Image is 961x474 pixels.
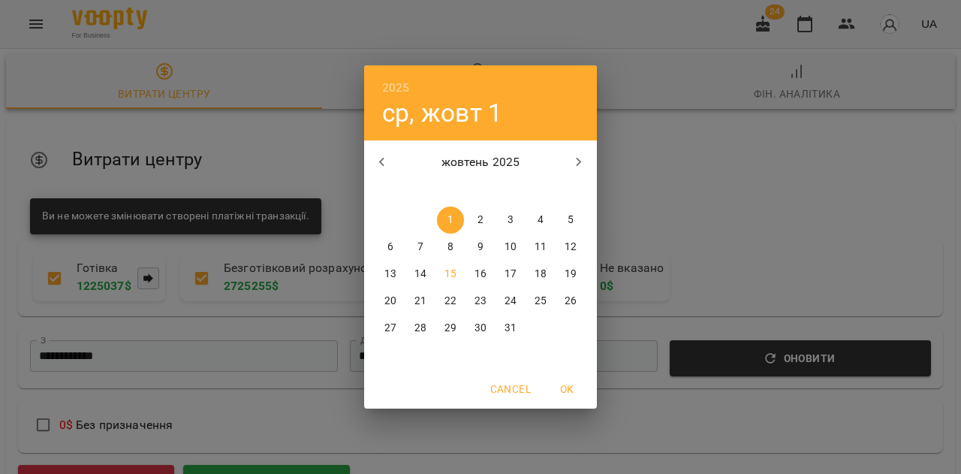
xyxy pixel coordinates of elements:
button: 1 [437,207,464,234]
p: 19 [565,267,577,282]
button: 19 [557,261,584,288]
span: OK [549,380,585,398]
button: 21 [407,288,434,315]
button: 15 [437,261,464,288]
p: 1 [447,213,453,228]
button: 10 [497,234,524,261]
p: 17 [505,267,517,282]
p: 12 [565,240,577,255]
button: ср, жовт 1 [382,98,502,128]
button: 25 [527,288,554,315]
p: 28 [414,321,426,336]
span: вт [407,184,434,199]
button: Cancel [484,376,537,403]
button: 2 [467,207,494,234]
p: 24 [505,294,517,309]
p: 15 [444,267,456,282]
button: 20 [377,288,404,315]
button: 26 [557,288,584,315]
button: 9 [467,234,494,261]
p: 16 [474,267,487,282]
span: пт [497,184,524,199]
button: 2025 [382,77,410,98]
p: 8 [447,240,453,255]
button: 28 [407,315,434,342]
p: 30 [474,321,487,336]
button: 17 [497,261,524,288]
button: 3 [497,207,524,234]
p: 3 [508,213,514,228]
p: 21 [414,294,426,309]
button: 16 [467,261,494,288]
p: 7 [417,240,423,255]
button: 8 [437,234,464,261]
button: 29 [437,315,464,342]
button: 6 [377,234,404,261]
span: сб [527,184,554,199]
p: 29 [444,321,456,336]
button: 24 [497,288,524,315]
span: ср [437,184,464,199]
button: 14 [407,261,434,288]
p: 11 [535,240,547,255]
button: 12 [557,234,584,261]
button: 5 [557,207,584,234]
p: 9 [477,240,484,255]
p: 18 [535,267,547,282]
p: 10 [505,240,517,255]
button: 27 [377,315,404,342]
button: 23 [467,288,494,315]
span: нд [557,184,584,199]
p: 31 [505,321,517,336]
button: 13 [377,261,404,288]
p: 23 [474,294,487,309]
p: 20 [384,294,396,309]
p: жовтень 2025 [400,153,562,171]
button: 30 [467,315,494,342]
button: OK [543,376,591,403]
p: 22 [444,294,456,309]
button: 4 [527,207,554,234]
span: чт [467,184,494,199]
span: пн [377,184,404,199]
p: 25 [535,294,547,309]
span: Cancel [490,380,531,398]
p: 26 [565,294,577,309]
p: 2 [477,213,484,228]
p: 14 [414,267,426,282]
p: 27 [384,321,396,336]
button: 18 [527,261,554,288]
p: 6 [387,240,393,255]
p: 13 [384,267,396,282]
p: 4 [538,213,544,228]
button: 11 [527,234,554,261]
button: 7 [407,234,434,261]
button: 31 [497,315,524,342]
p: 5 [568,213,574,228]
button: 22 [437,288,464,315]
